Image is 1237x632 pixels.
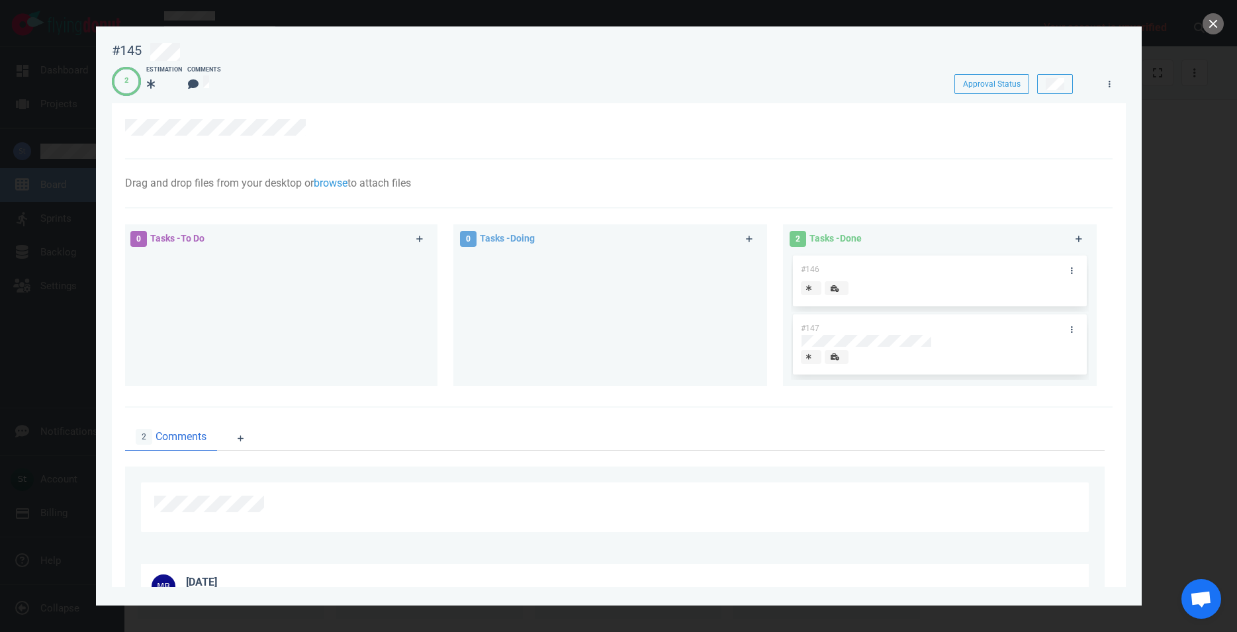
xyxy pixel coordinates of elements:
button: close [1203,13,1224,34]
span: 2 [136,429,152,445]
div: Comments [187,66,221,75]
img: 36 [152,574,175,598]
span: Drag and drop files from your desktop or [125,177,314,189]
div: [DATE] [186,574,217,590]
button: Approval Status [954,74,1029,94]
span: 0 [130,231,147,247]
span: #147 [801,324,819,333]
span: Tasks - Doing [480,233,535,244]
span: 2 [790,231,806,247]
span: Tasks - To Do [150,233,205,244]
div: Open chat [1181,579,1221,619]
div: #145 [112,42,142,59]
span: Comments [156,429,206,445]
div: 2 [124,75,128,87]
span: to attach files [347,177,411,189]
span: #146 [801,265,819,274]
div: Estimation [146,66,182,75]
span: Tasks - Done [809,233,862,244]
a: browse [314,177,347,189]
span: 0 [460,231,477,247]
